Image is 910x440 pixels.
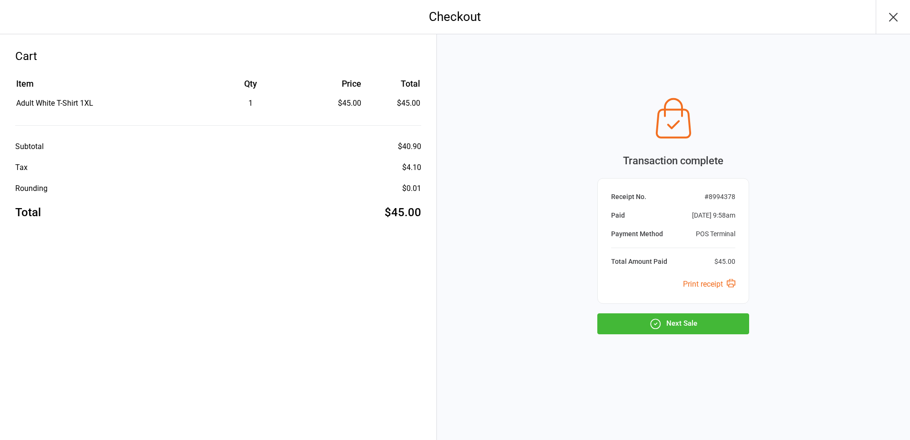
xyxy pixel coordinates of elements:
[611,210,625,220] div: Paid
[365,77,420,97] th: Total
[597,313,749,334] button: Next Sale
[683,280,735,289] a: Print receipt
[15,48,421,65] div: Cart
[704,192,735,202] div: # 8994378
[696,229,735,239] div: POS Terminal
[302,77,361,90] div: Price
[385,204,421,221] div: $45.00
[402,162,421,173] div: $4.10
[199,77,301,97] th: Qty
[611,257,667,267] div: Total Amount Paid
[15,183,48,194] div: Rounding
[611,192,646,202] div: Receipt No.
[15,162,28,173] div: Tax
[15,141,44,152] div: Subtotal
[365,98,420,109] td: $45.00
[15,204,41,221] div: Total
[16,77,198,97] th: Item
[714,257,735,267] div: $45.00
[398,141,421,152] div: $40.90
[611,229,663,239] div: Payment Method
[199,98,301,109] div: 1
[692,210,735,220] div: [DATE] 9:58am
[402,183,421,194] div: $0.01
[597,153,749,169] div: Transaction complete
[16,99,93,108] span: Adult White T-Shirt 1XL
[302,98,361,109] div: $45.00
